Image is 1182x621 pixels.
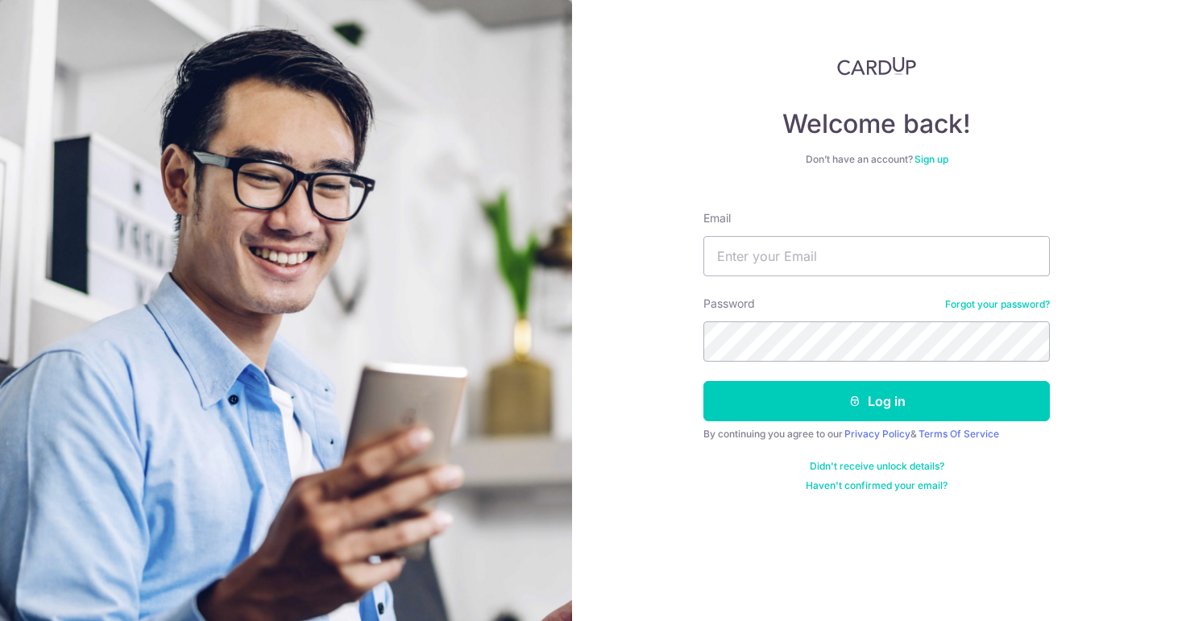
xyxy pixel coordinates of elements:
a: Privacy Policy [844,428,910,440]
input: Enter your Email [703,236,1050,276]
img: CardUp Logo [837,56,916,76]
a: Sign up [914,153,948,165]
a: Terms Of Service [919,428,999,440]
div: By continuing you agree to our & [703,428,1050,441]
label: Email [703,210,731,226]
button: Log in [703,381,1050,421]
a: Forgot your password? [945,298,1050,311]
div: Don’t have an account? [703,153,1050,166]
label: Password [703,296,755,312]
a: Didn't receive unlock details? [810,460,944,473]
h4: Welcome back! [703,108,1050,140]
a: Haven't confirmed your email? [806,479,948,492]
